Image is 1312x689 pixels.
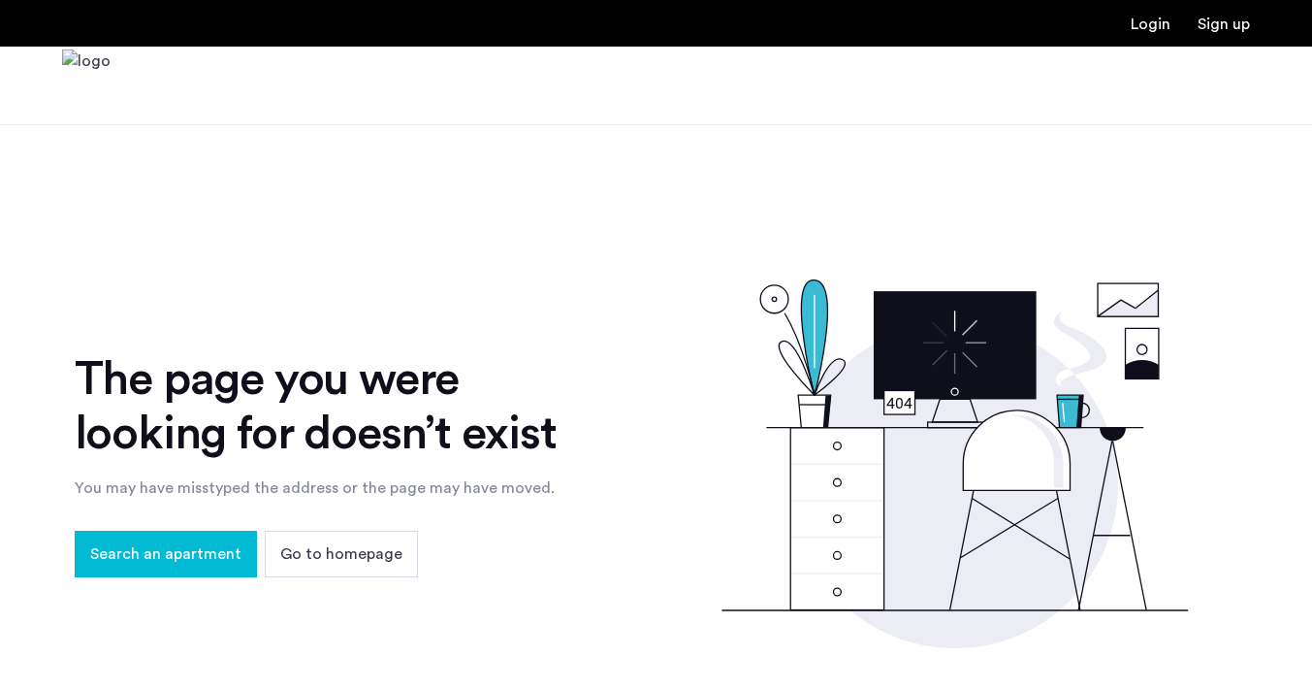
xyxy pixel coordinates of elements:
div: You may have misstyped the address or the page may have moved. [75,476,592,500]
button: button [75,531,257,577]
a: Registration [1198,16,1250,32]
span: Search an apartment [90,542,241,566]
span: Go to homepage [280,542,402,566]
a: Cazamio Logo [62,49,111,122]
img: logo [62,49,111,122]
div: The page you were looking for doesn’t exist [75,352,592,461]
a: Login [1131,16,1170,32]
button: button [265,531,418,577]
